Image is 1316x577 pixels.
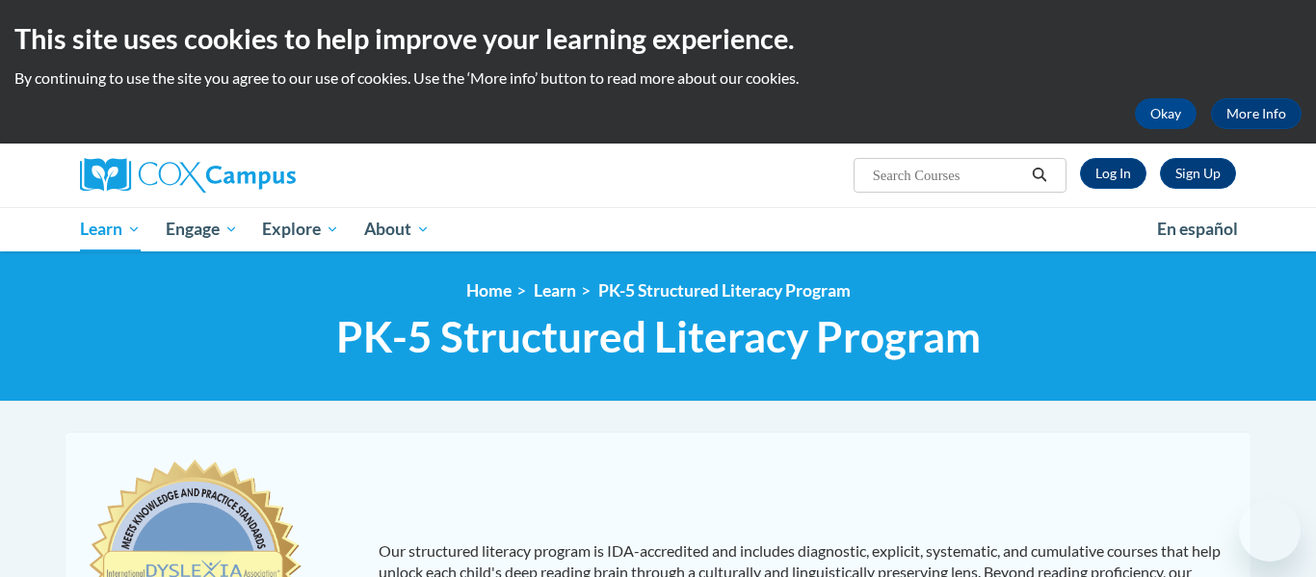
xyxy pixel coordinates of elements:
[14,19,1302,58] h2: This site uses cookies to help improve your learning experience.
[80,158,446,193] a: Cox Campus
[1239,500,1301,562] iframe: Button to launch messaging window
[598,280,851,301] a: PK-5 Structured Literacy Program
[352,207,442,251] a: About
[1211,98,1302,129] a: More Info
[534,280,576,301] a: Learn
[1157,219,1238,239] span: En español
[166,218,238,241] span: Engage
[466,280,512,301] a: Home
[262,218,339,241] span: Explore
[250,207,352,251] a: Explore
[1145,209,1250,249] a: En español
[1080,158,1146,189] a: Log In
[1135,98,1197,129] button: Okay
[80,158,296,193] img: Cox Campus
[1025,164,1054,187] button: Search
[336,311,981,362] span: PK-5 Structured Literacy Program
[364,218,430,241] span: About
[80,218,141,241] span: Learn
[153,207,250,251] a: Engage
[51,207,1265,251] div: Main menu
[871,164,1025,187] input: Search Courses
[1160,158,1236,189] a: Register
[14,67,1302,89] p: By continuing to use the site you agree to our use of cookies. Use the ‘More info’ button to read...
[67,207,153,251] a: Learn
